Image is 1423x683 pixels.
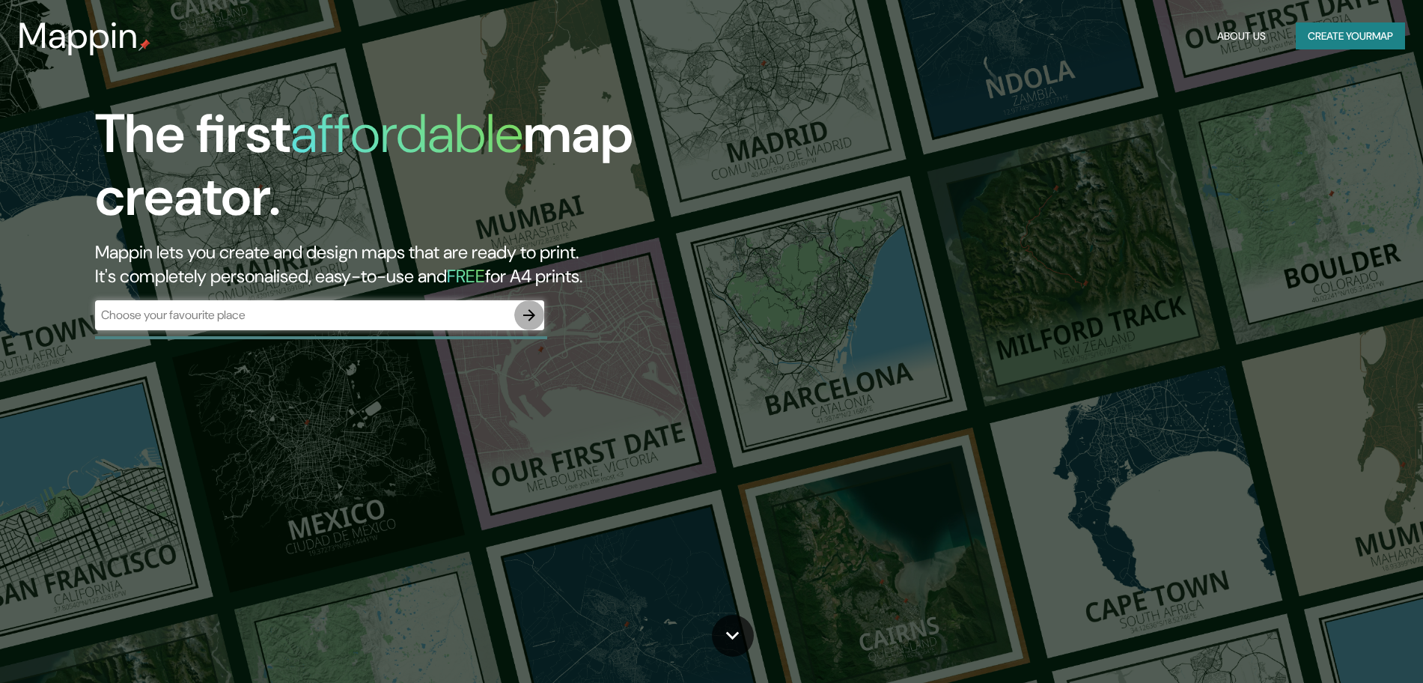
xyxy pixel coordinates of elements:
[138,39,150,51] img: mappin-pin
[290,99,523,169] h1: affordable
[447,264,485,288] h5: FREE
[18,15,138,57] h3: Mappin
[95,306,514,324] input: Choose your favourite place
[95,240,807,288] h2: Mappin lets you create and design maps that are ready to print. It's completely personalised, eas...
[95,103,807,240] h1: The first map creator.
[1296,22,1405,50] button: Create yourmap
[1211,22,1272,50] button: About Us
